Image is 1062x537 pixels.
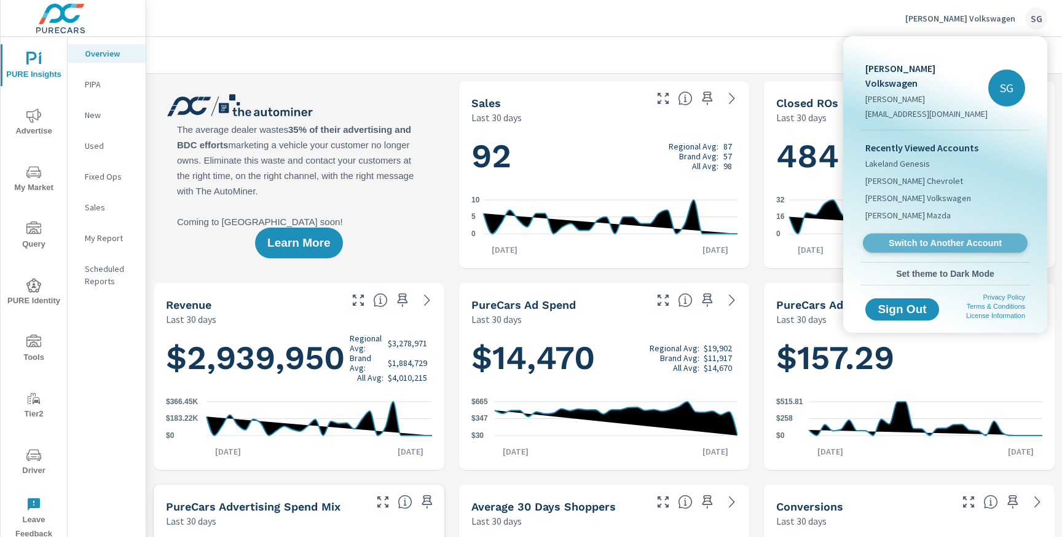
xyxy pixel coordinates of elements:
[865,61,988,90] p: [PERSON_NAME] Volkswagen
[865,93,988,105] p: [PERSON_NAME]
[865,175,963,187] span: [PERSON_NAME] Chevrolet
[865,108,988,120] p: [EMAIL_ADDRESS][DOMAIN_NAME]
[865,298,939,320] button: Sign Out
[860,263,1030,285] button: Set theme to Dark Mode
[865,209,951,221] span: [PERSON_NAME] Mazda
[863,234,1028,253] a: Switch to Another Account
[865,157,930,170] span: Lakeland Genesis
[865,140,1025,155] p: Recently Viewed Accounts
[966,312,1025,319] a: License Information
[865,268,1025,279] span: Set theme to Dark Mode
[988,70,1025,106] div: SG
[983,293,1025,301] a: Privacy Policy
[967,303,1025,310] a: Terms & Conditions
[870,237,1020,249] span: Switch to Another Account
[865,192,971,204] span: [PERSON_NAME] Volkswagen
[875,304,929,315] span: Sign Out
